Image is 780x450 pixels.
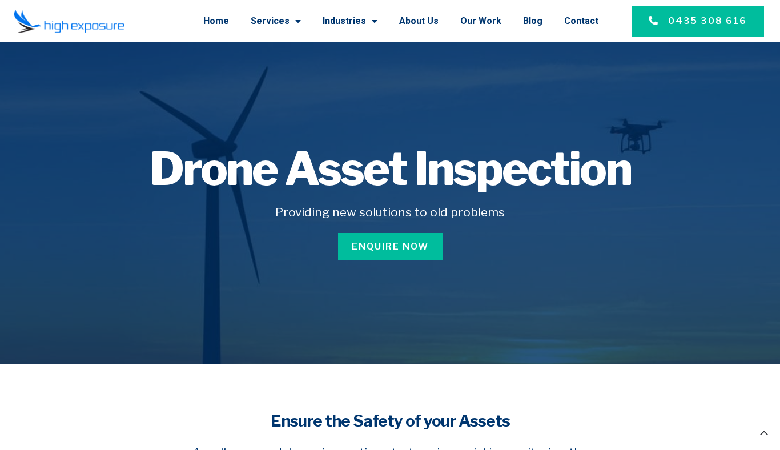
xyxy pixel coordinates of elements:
[49,146,731,192] h1: Drone Asset Inspection
[14,9,124,33] img: Final-Logo copy
[399,6,439,36] a: About Us
[203,6,229,36] a: Home
[251,6,301,36] a: Services
[156,410,624,432] h4: Ensure the Safety of your Assets
[323,6,377,36] a: Industries
[338,233,443,260] a: Enquire Now
[523,6,542,36] a: Blog
[136,6,598,36] nav: Menu
[49,203,731,222] h5: Providing new solutions to old problems
[632,6,764,37] a: 0435 308 616
[460,6,501,36] a: Our Work
[668,14,747,28] span: 0435 308 616
[352,240,429,254] span: Enquire Now
[564,6,598,36] a: Contact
